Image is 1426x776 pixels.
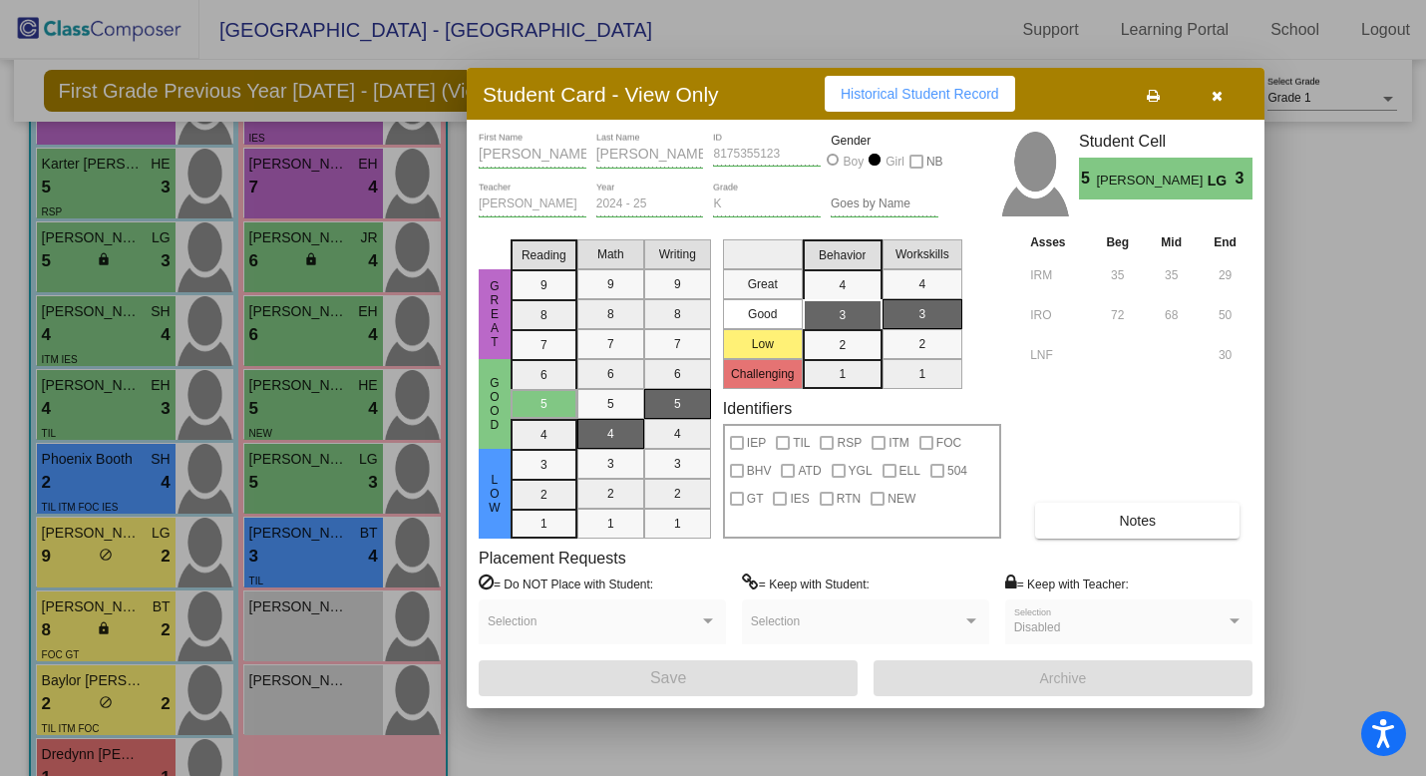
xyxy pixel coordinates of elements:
[1035,503,1240,539] button: Notes
[926,150,943,174] span: NB
[841,86,999,102] span: Historical Student Record
[486,473,504,515] span: Low
[486,279,504,349] span: Great
[889,431,909,455] span: ITM
[1090,231,1145,253] th: Beg
[947,459,967,483] span: 504
[837,431,862,455] span: RSP
[713,197,821,211] input: grade
[888,487,915,511] span: NEW
[1025,231,1090,253] th: Asses
[1198,231,1252,253] th: End
[1236,167,1252,191] span: 3
[1030,340,1085,370] input: assessment
[790,487,809,511] span: IES
[1030,300,1085,330] input: assessment
[849,459,873,483] span: YGL
[885,153,904,171] div: Girl
[843,153,865,171] div: Boy
[1208,171,1236,192] span: LG
[899,459,920,483] span: ELL
[1079,132,1252,151] h3: Student Cell
[831,132,938,150] mat-label: Gender
[1096,171,1207,192] span: [PERSON_NAME]
[825,76,1015,112] button: Historical Student Record
[1005,574,1129,593] label: = Keep with Teacher:
[793,431,810,455] span: TIL
[798,459,821,483] span: ATD
[1030,260,1085,290] input: assessment
[837,487,861,511] span: RTN
[486,376,504,432] span: Good
[483,82,719,107] h3: Student Card - View Only
[936,431,961,455] span: FOC
[747,487,764,511] span: GT
[874,660,1252,696] button: Archive
[1145,231,1198,253] th: Mid
[479,574,653,593] label: = Do NOT Place with Student:
[713,148,821,162] input: Enter ID
[747,431,766,455] span: IEP
[1040,670,1087,686] span: Archive
[1079,167,1096,191] span: 5
[742,574,870,593] label: = Keep with Student:
[723,399,792,418] label: Identifiers
[831,197,938,211] input: goes by name
[479,549,626,568] label: Placement Requests
[747,459,772,483] span: BHV
[479,660,858,696] button: Save
[1119,513,1156,529] span: Notes
[1014,620,1061,634] span: Disabled
[479,197,586,211] input: teacher
[650,669,686,686] span: Save
[596,197,704,211] input: year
